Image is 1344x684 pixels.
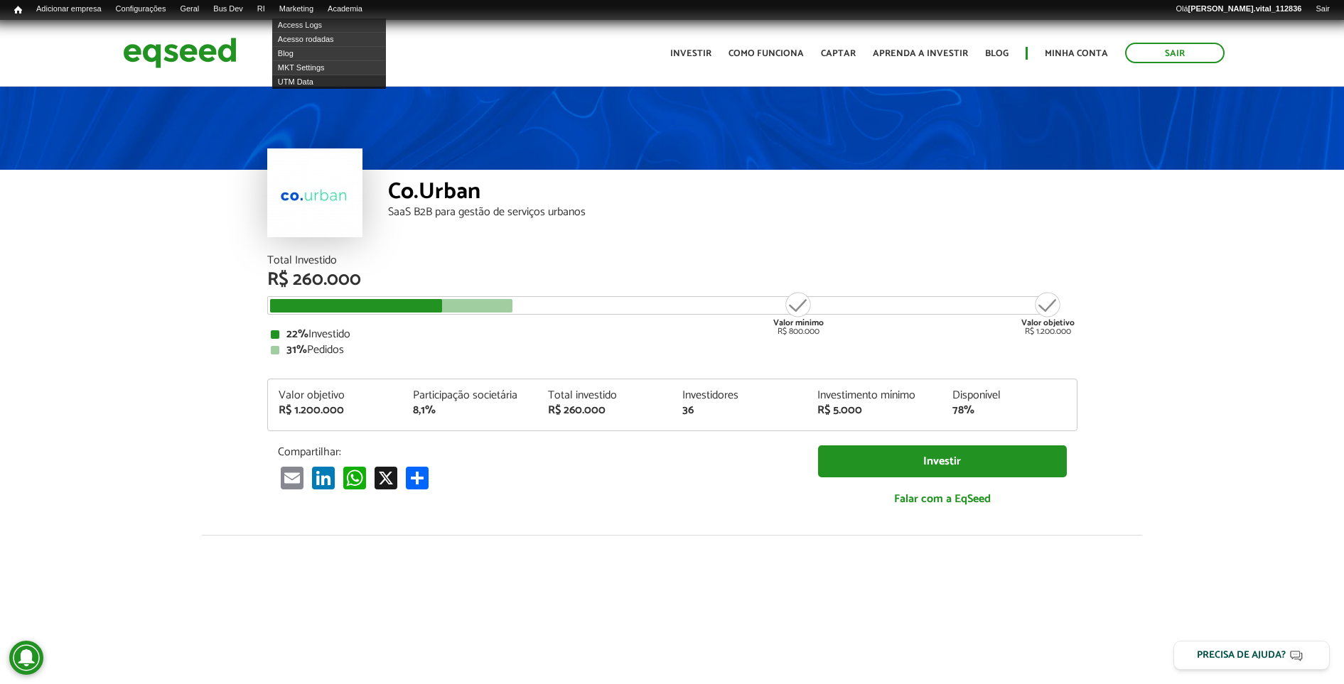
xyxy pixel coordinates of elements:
a: Adicionar empresa [29,4,109,15]
a: WhatsApp [340,466,369,489]
div: Co.Urban [388,180,1077,207]
div: Participação societária [413,390,527,401]
strong: Valor objetivo [1021,316,1075,330]
div: R$ 260.000 [548,405,662,416]
img: EqSeed [123,34,237,72]
span: Início [14,5,22,15]
div: Total investido [548,390,662,401]
a: Access Logs [272,18,386,32]
a: Aprenda a investir [873,49,968,58]
div: R$ 800.000 [772,291,825,336]
a: Minha conta [1045,49,1108,58]
a: Marketing [272,4,321,15]
a: Olá[PERSON_NAME].vital_112836 [1168,4,1308,15]
a: Email [278,466,306,489]
div: 8,1% [413,405,527,416]
a: LinkedIn [309,466,338,489]
strong: 31% [286,340,307,359]
a: Geral [173,4,206,15]
a: Como funciona [729,49,804,58]
div: Investidores [682,390,796,401]
a: Configurações [109,4,173,15]
a: Blog [985,49,1009,58]
a: Falar com a EqSeed [818,484,1067,514]
div: R$ 1.200.000 [279,405,392,416]
div: Valor objetivo [279,390,392,401]
div: Total Investido [267,255,1077,266]
a: Início [7,4,29,17]
strong: 22% [286,325,308,344]
a: Compartilhar [403,466,431,489]
a: RI [250,4,272,15]
a: Captar [821,49,856,58]
div: R$ 1.200.000 [1021,291,1075,336]
div: 36 [682,405,796,416]
p: Compartilhar: [278,445,797,459]
div: Investido [271,329,1074,340]
div: Disponível [952,390,1066,401]
div: Pedidos [271,344,1074,356]
strong: Valor mínimo [773,316,824,330]
div: R$ 5.000 [817,405,931,416]
a: Bus Dev [206,4,250,15]
strong: [PERSON_NAME].vital_112836 [1188,4,1302,13]
a: X [372,466,400,489]
a: Academia [321,4,370,15]
div: 78% [952,405,1066,416]
a: Sair [1308,4,1337,15]
a: Sair [1125,43,1225,63]
a: Investir [670,49,711,58]
div: SaaS B2B para gestão de serviços urbanos [388,207,1077,218]
div: Investimento mínimo [817,390,931,401]
div: R$ 260.000 [267,271,1077,289]
a: Investir [818,445,1067,477]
